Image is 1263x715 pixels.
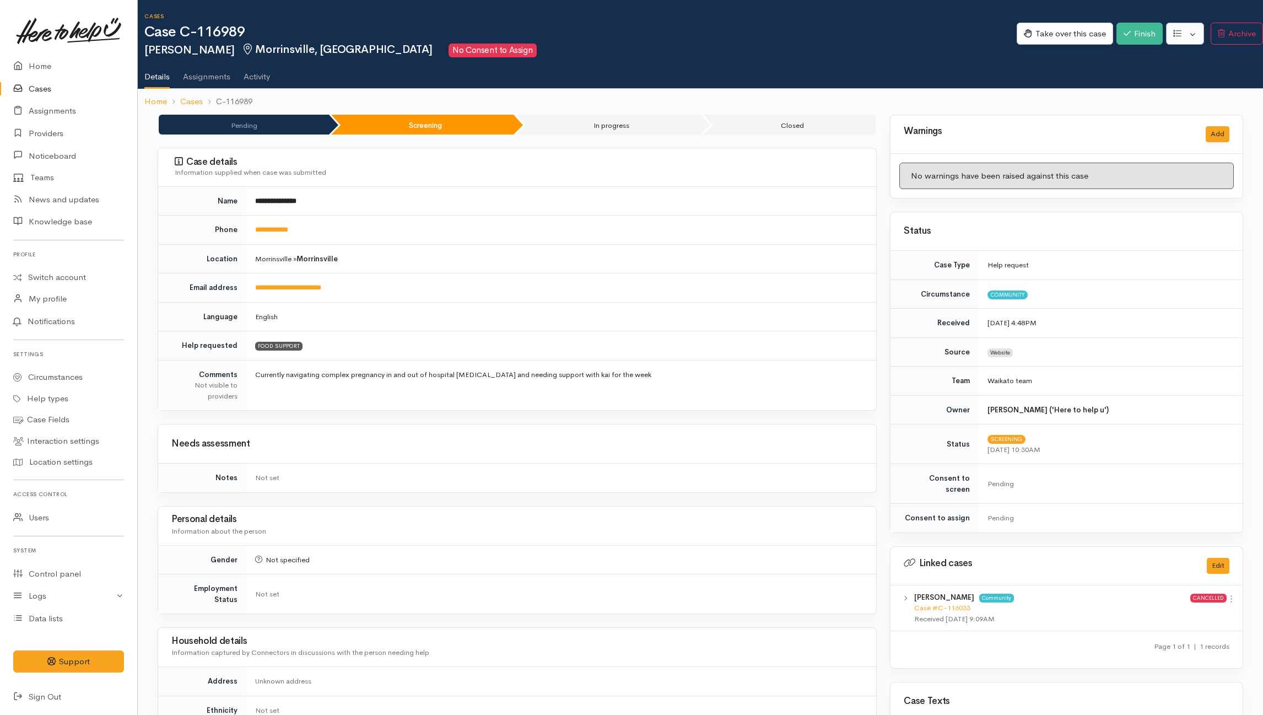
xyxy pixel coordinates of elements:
[158,273,246,303] td: Email address
[516,115,701,135] li: In progress
[1154,642,1229,651] small: Page 1 of 1 1 records
[171,526,266,536] span: Information about the person
[138,89,1263,115] nav: breadcrumb
[987,479,1229,490] div: Pending
[899,163,1234,190] div: No warnings have been raised against this case
[904,126,1192,137] h3: Warnings
[171,380,238,401] div: Not visible to providers
[158,464,246,492] td: Notes
[987,435,1025,444] span: Screening
[158,187,246,216] td: Name
[890,251,979,279] td: Case Type
[171,636,863,647] h3: Household details
[144,95,167,108] a: Home
[890,367,979,396] td: Team
[255,676,863,687] div: Unknown address
[158,331,246,361] td: Help requested
[987,444,1229,455] div: [DATE] 10:30AM
[987,291,1028,299] span: Community
[158,667,246,696] td: Address
[13,543,124,558] h6: System
[144,44,1017,57] h2: [PERSON_NAME]
[158,244,246,273] td: Location
[13,651,124,673] button: Support
[890,424,979,464] td: Status
[890,504,979,533] td: Consent to assign
[144,13,1017,19] h6: Cases
[449,44,537,57] span: No Consent to Assign
[171,439,863,449] h3: Needs assessment
[255,254,338,264] span: Morrinsville »
[979,251,1243,279] td: Help request
[241,42,433,56] span: Morrinsville, [GEOGRAPHIC_DATA]
[171,648,429,657] span: Information captured by Connectors in discussions with the person needing help
[890,395,979,424] td: Owner
[255,706,279,715] span: Not set
[1206,126,1229,142] button: Add
[255,342,303,351] span: FOOD SUPPORT
[158,360,246,410] td: Comments
[158,574,246,614] td: Employment Status
[890,279,979,309] td: Circumstance
[904,696,1229,707] h3: Case Texts
[979,594,1014,603] span: Community
[144,24,1017,40] h1: Case C-116989
[255,589,279,599] span: Not set
[987,348,1013,357] span: Website
[1116,23,1163,45] button: Finish
[890,309,979,338] td: Received
[203,95,252,108] li: C-116989
[987,318,1037,327] time: [DATE] 4:48PM
[158,216,246,245] td: Phone
[987,376,1032,385] span: Waikato team
[175,157,863,168] h3: Case details
[904,226,1229,236] h3: Status
[987,513,1229,524] div: Pending
[987,405,1109,415] b: [PERSON_NAME] ('Here to help u')
[144,57,170,89] a: Details
[890,464,979,504] td: Consent to screen
[890,337,979,367] td: Source
[13,247,124,262] h6: Profile
[1190,594,1227,603] span: Cancelled
[244,57,270,88] a: Activity
[703,115,876,135] li: Closed
[296,254,338,264] b: Morrinsville
[13,487,124,502] h6: Access control
[175,167,863,178] div: Information supplied when case was submitted
[246,360,876,410] td: Currently navigating complex pregnancy in and out of hospital [MEDICAL_DATA] and needing support ...
[255,472,863,483] div: Not set
[183,57,230,88] a: Assignments
[246,302,876,331] td: English
[914,603,970,612] a: Case #C-116033
[180,95,203,108] a: Cases
[158,302,246,331] td: Language
[255,555,310,565] span: Not specified
[171,514,863,525] h3: Personal details
[1207,558,1229,574] button: Edit
[158,545,246,574] td: Gender
[1017,23,1113,45] button: Take over this case
[914,593,974,602] b: [PERSON_NAME]
[159,115,329,135] li: Pending
[13,347,124,362] h6: Settings
[1194,642,1196,651] span: |
[904,558,1194,569] h3: Linked cases
[1211,23,1263,45] button: Archive
[914,614,1190,625] div: Received [DATE] 9:09AM
[331,115,514,135] li: Screening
